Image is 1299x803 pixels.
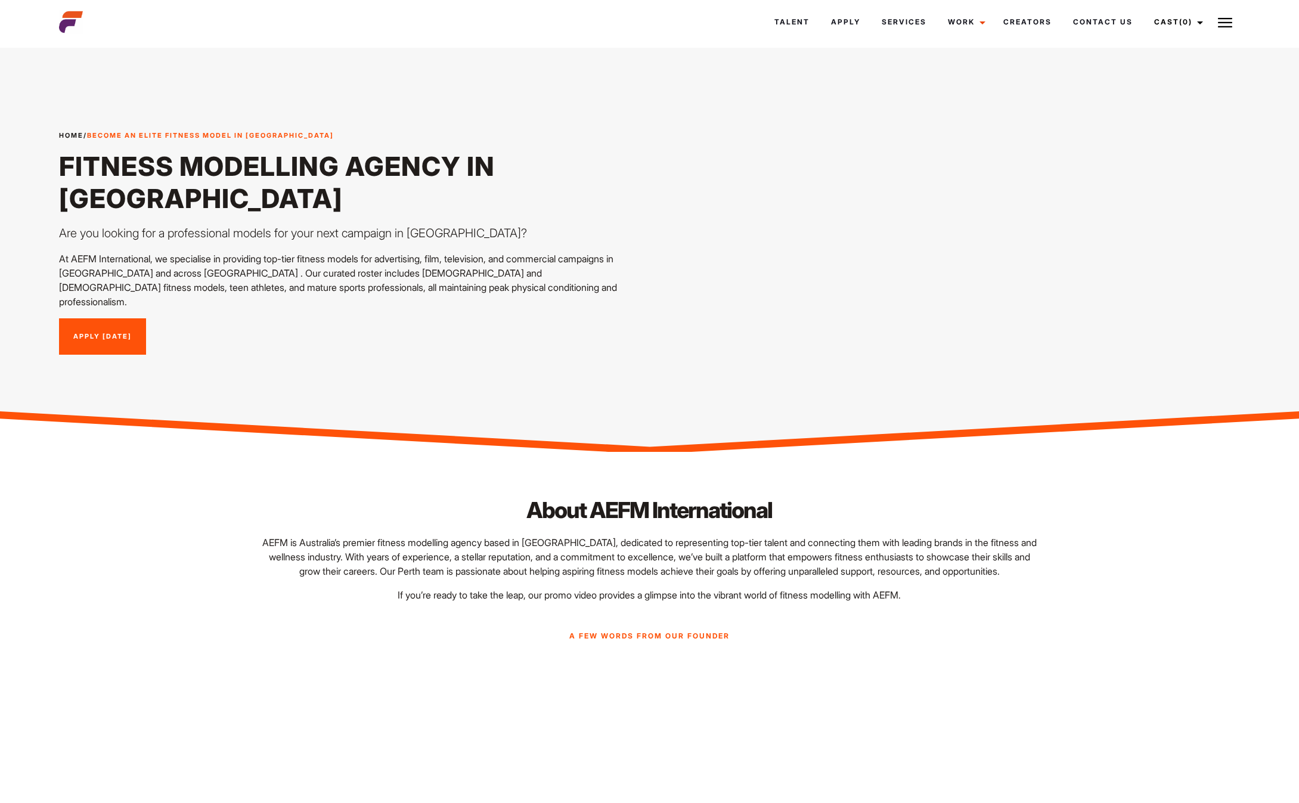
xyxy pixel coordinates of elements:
[871,6,937,38] a: Services
[993,6,1062,38] a: Creators
[820,6,871,38] a: Apply
[87,131,334,139] strong: Become an Elite Fitness Model in [GEOGRAPHIC_DATA]
[59,150,642,215] h1: Fitness Modelling Agency in [GEOGRAPHIC_DATA]
[59,10,83,34] img: cropped-aefm-brand-fav-22-square.png
[59,131,83,139] a: Home
[59,224,642,242] p: Are you looking for a professional models for your next campaign in [GEOGRAPHIC_DATA]?
[59,318,146,355] a: Apply [DATE]
[1218,15,1232,30] img: Burger icon
[1179,17,1192,26] span: (0)
[59,252,642,309] p: At AEFM International, we specialise in providing top-tier fitness models for advertising, film, ...
[258,588,1040,602] p: If you’re ready to take the leap, our promo video provides a glimpse into the vibrant world of fi...
[258,495,1040,526] h2: About AEFM International
[1143,6,1210,38] a: Cast(0)
[209,631,1091,641] p: A few words from our founder
[937,6,993,38] a: Work
[1062,6,1143,38] a: Contact Us
[258,535,1040,578] p: AEFM is Australia’s premier fitness modelling agency based in [GEOGRAPHIC_DATA], dedicated to rep...
[764,6,820,38] a: Talent
[59,131,334,141] span: /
